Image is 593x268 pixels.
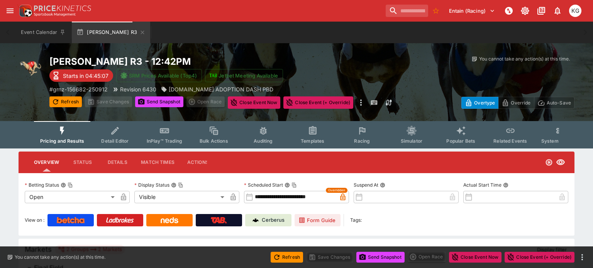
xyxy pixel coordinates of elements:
button: Notifications [551,4,564,18]
div: Visible [134,191,227,203]
button: Scheduled StartCopy To Clipboard [285,182,290,188]
svg: Open [545,158,553,166]
p: Override [511,99,530,107]
button: Close Event (+ Override) [283,96,353,109]
button: Kevin Gutschlag [567,2,584,19]
h5: Markets [25,245,52,254]
button: Auto-Save [534,97,574,109]
img: Ladbrokes [106,217,134,223]
span: Related Events [493,138,527,144]
span: Popular Bets [446,138,475,144]
button: Suspend At [380,182,385,188]
span: Templates [301,138,324,144]
a: Cerberus [245,214,291,226]
p: Revision 6430 [120,85,156,93]
span: Pricing and Results [40,138,84,144]
button: Match Times [135,153,181,172]
label: View on : [25,214,44,226]
button: Copy To Clipboard [291,182,297,188]
span: Overridden [328,188,345,193]
p: Betting Status [25,182,59,188]
img: Neds [161,217,178,223]
button: Details [100,153,135,172]
p: Actual Start Time [463,182,502,188]
button: Actions [181,153,215,172]
img: Sportsbook Management [34,13,76,16]
button: Actual Start Time [503,182,508,188]
span: Bulk Actions [200,138,228,144]
p: Overtype [474,99,495,107]
span: Simulator [401,138,422,144]
button: Overview [28,153,65,172]
button: [PERSON_NAME] R3 [72,22,150,43]
div: Kevin Gutschlag [569,5,581,17]
button: Refresh [49,96,82,107]
button: Jetbet Meeting Available [205,69,283,82]
button: Copy To Clipboard [68,182,73,188]
button: Overtype [461,97,498,109]
div: Event type filters [34,121,559,148]
img: TabNZ [211,217,227,223]
button: NOT Connected to PK [502,4,516,18]
button: Close Event Now [228,96,280,109]
button: Documentation [534,4,548,18]
p: You cannot take any action(s) at this time. [479,56,570,62]
button: Betting StatusCopy To Clipboard [61,182,66,188]
p: Cerberus [262,216,285,224]
img: Cerberus [252,217,259,223]
img: jetbet-logo.svg [209,72,217,79]
button: Copy To Clipboard [178,182,183,188]
img: Betcha [57,217,85,223]
button: Event Calendar [16,22,70,43]
button: Display filter [532,243,571,256]
button: open drawer [3,4,17,18]
a: Form Guide [295,214,341,226]
img: PriceKinetics Logo [17,3,32,19]
span: System Controls [541,138,579,144]
img: PriceKinetics [34,5,91,11]
button: No Bookmarks [430,5,442,17]
button: Select Tenant [444,5,500,17]
button: Override [498,97,534,109]
p: [DOMAIN_NAME] ADOPTION DASH PBD [169,85,273,93]
p: Auto-Save [547,99,571,107]
svg: Visible [556,158,565,167]
img: greyhound_racing.png [19,56,43,80]
button: Refresh [271,252,303,263]
p: Scheduled Start [244,182,283,188]
p: Starts in 04:45:07 [63,72,108,80]
p: Display Status [134,182,169,188]
span: Detail Editor [101,138,129,144]
p: Suspend At [354,182,378,188]
input: search [386,5,428,17]
p: You cannot take any action(s) at this time. [15,254,105,261]
button: Send Snapshot [356,252,405,263]
span: Racing [354,138,370,144]
div: split button [408,251,446,262]
button: more [578,253,587,262]
div: 2 Groups 2 Markets [58,245,122,254]
h2: Copy To Clipboard [49,56,312,67]
button: Status [65,153,100,172]
span: InPlay™ Trading [147,138,182,144]
button: Close Event Now [449,252,502,263]
button: Send Snapshot [135,96,183,107]
button: Close Event (+ Override) [505,252,574,263]
div: Start From [461,97,574,109]
label: Tags: [350,214,362,226]
p: Copy To Clipboard [49,85,108,93]
span: Auditing [254,138,273,144]
div: Open [25,191,117,203]
button: Toggle light/dark mode [518,4,532,18]
button: SRM Prices Available (Top4) [116,69,202,82]
div: KIWIKIWIHOUNDS.CO.NZ ADOPTION DASH PBD [161,85,273,93]
button: more [356,96,366,109]
button: Display StatusCopy To Clipboard [171,182,176,188]
div: split button [186,96,225,107]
